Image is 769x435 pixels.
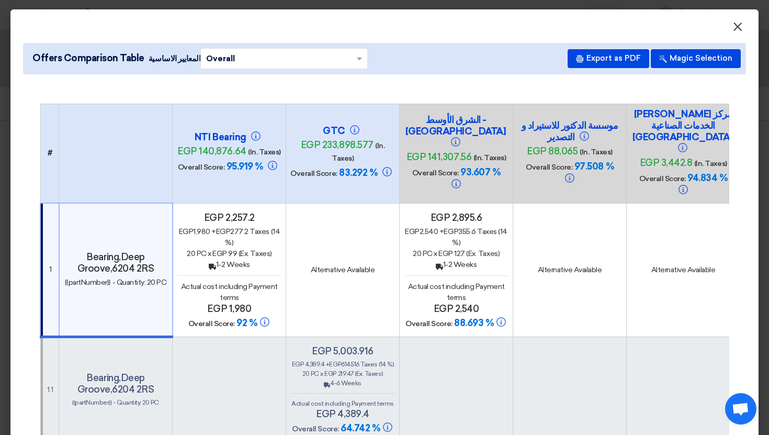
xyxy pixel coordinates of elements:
span: المعايير الاساسية [149,53,200,64]
div: 4,389.4 + 614.516 Taxes (14 %) [290,360,395,369]
span: 20 [413,249,421,258]
div: 2,540 + 355.6 Taxes (14 %) [404,226,508,248]
h4: Bearing,Deep Groove,6204 2RS [64,251,168,274]
span: Overall Score: [290,169,337,178]
h4: egp 4,389.4 [290,408,395,420]
span: egp 88,065 [527,146,578,157]
span: 88.693 % [454,317,493,329]
span: Actual cost including Payment terms [291,400,393,407]
span: 20 [302,370,309,377]
div: 1-2 Weeks [404,259,508,270]
h4: egp 5,003.916 [290,345,395,357]
span: 64.742 % [341,422,393,434]
span: egp 3,442.8 [640,157,693,169]
span: 97.508 % [574,161,614,172]
span: (In. Taxes) [580,148,613,157]
div: Alternative Available [290,264,395,275]
span: egp [179,227,194,236]
span: Overall Score: [178,163,224,172]
span: egp 141,307.56 [406,151,471,163]
span: × [732,19,743,40]
button: Export as PDF [568,49,649,68]
span: Overall Score: [412,169,459,177]
span: {{partNumber}} - Quantity: 20 PC [65,278,167,287]
h4: [PERSON_NAME] مركز الخدمات الصناعية [GEOGRAPHIC_DATA] [631,108,736,154]
span: PC x [311,370,323,377]
span: egp [405,227,420,236]
span: (Ex. Taxes) [466,249,500,258]
div: Alternative Available [631,264,736,275]
span: egp 140,876.64 [177,146,246,157]
button: Close [724,17,751,38]
span: Overall Score: [188,319,235,328]
span: Actual cost including Payment terms [181,282,278,302]
span: egp [329,361,341,368]
span: {{partNumber}} - Quantity: 20 PC [72,399,159,406]
span: 20 [187,249,195,258]
h4: egp 1,980 [177,303,282,315]
span: 83.292 % [339,167,377,179]
span: 93.607 % [460,166,500,178]
span: (Ex. Taxes) [355,370,383,377]
span: Actual cost including Payment terms [408,282,505,302]
h4: موسسة الدكتور للاستيراد و التصدير [517,120,622,143]
div: Open chat [725,393,756,425]
h4: الشرق الأوسط - [GEOGRAPHIC_DATA] [404,114,508,149]
span: egp 219.47 [324,370,353,377]
div: 1,980 + 277.2 Taxes (14 %) [177,226,282,248]
span: Overall Score: [405,319,452,328]
span: (In. Taxes) [332,141,384,163]
span: (Ex. Taxes) [239,249,272,258]
span: (In. Taxes) [694,159,727,168]
h4: egp 2,540 [404,303,508,315]
span: PC x [197,249,211,258]
span: PC x [423,249,437,258]
span: 95.919 % [227,161,263,172]
div: Alternative Available [517,264,622,275]
span: Overall Score: [292,425,338,433]
th: # [40,104,59,203]
span: Overall Score: [639,174,686,183]
h4: egp 2,895.6 [404,212,508,224]
span: egp 99 [212,249,237,258]
h4: NTI Bearing [177,131,281,143]
span: 92 % [236,317,257,329]
span: (In. Taxes) [473,153,506,162]
div: 4-6 Weeks [290,378,395,388]
span: egp 233,898.577 [301,139,374,151]
span: egp [216,227,231,236]
span: Offers Comparison Table [32,51,144,65]
span: egp [292,361,304,368]
div: 1-2 Weeks [177,259,282,270]
h4: GTC [290,125,395,137]
span: 94.834 % [687,172,727,184]
span: egp [444,227,458,236]
h4: Bearing,Deep Groove,6204 2RS [63,372,168,395]
button: Magic Selection [651,49,741,68]
h4: egp 2,257.2 [177,212,282,224]
td: 1 [40,203,59,337]
span: Overall Score: [526,163,572,172]
span: (In. Taxes) [248,148,281,157]
span: egp 127 [438,249,465,258]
